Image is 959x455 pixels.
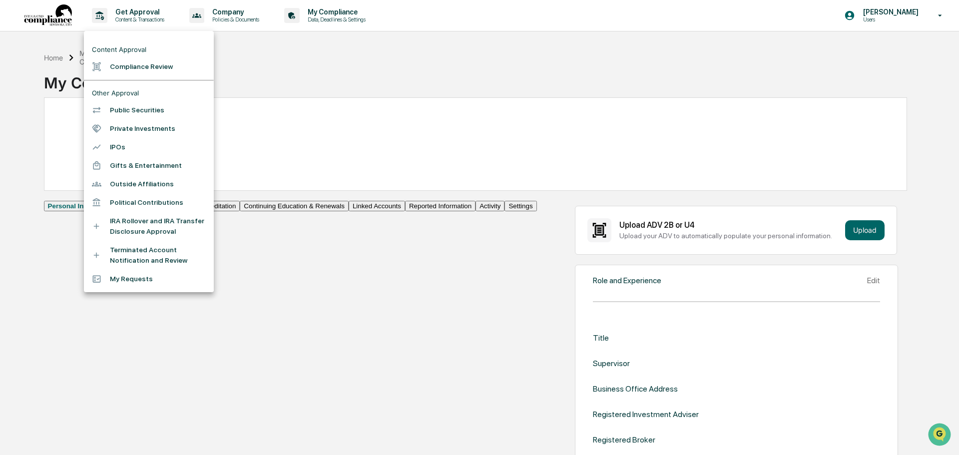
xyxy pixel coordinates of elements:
[405,201,476,211] button: Reported Information
[855,16,924,23] p: Users
[70,169,121,177] a: Powered byPylon
[44,201,118,211] button: Personal Information
[204,16,264,23] p: Policies & Documents
[84,175,214,193] li: Outside Affiliations
[593,333,609,343] div: Title
[204,8,264,16] p: Company
[79,49,118,66] div: My Compliance
[504,201,536,211] button: Settings
[84,270,214,288] li: My Requests
[44,66,157,92] div: My Compliance
[99,169,121,177] span: Pylon
[10,76,28,94] img: 1746055101610-c473b297-6a78-478c-a979-82029cc54cd1
[593,410,699,419] div: Registered Investment Adviser
[593,276,661,285] div: Role and Experience
[107,16,169,23] p: Content & Transactions
[619,220,841,230] div: Upload ADV 2B or U4
[84,57,214,76] li: Compliance Review
[84,41,214,57] li: Content Approval
[44,53,63,62] div: Home
[300,16,371,23] p: Data, Deadlines & Settings
[10,146,18,154] div: 🔎
[44,201,537,211] div: secondary tabs example
[349,201,405,211] button: Linked Accounts
[593,435,655,445] div: Registered Broker
[72,127,80,135] div: 🗄️
[84,101,214,119] li: Public Securities
[34,76,164,86] div: Start new chat
[68,122,128,140] a: 🗄️Attestations
[6,122,68,140] a: 🖐️Preclearance
[20,126,64,136] span: Preclearance
[84,156,214,175] li: Gifts & Entertainment
[84,138,214,156] li: IPOs
[26,45,165,56] input: Clear
[855,8,924,16] p: [PERSON_NAME]
[619,232,841,240] div: Upload your ADV to automatically populate your personal information.
[867,276,880,285] div: Edit
[927,422,954,449] iframe: Open customer support
[24,4,72,27] img: logo
[107,8,169,16] p: Get Approval
[84,212,214,241] li: IRA Rollover and IRA Transfer Disclosure Approval
[240,201,349,211] button: Continuing Education & Renewals
[10,127,18,135] div: 🖐️
[82,126,124,136] span: Attestations
[593,359,630,368] div: Supervisor
[6,141,67,159] a: 🔎Data Lookup
[300,8,371,16] p: My Compliance
[20,145,63,155] span: Data Lookup
[170,79,182,91] button: Start new chat
[34,86,126,94] div: We're available if you need us!
[593,384,678,394] div: Business Office Address
[845,220,885,240] button: Upload
[10,21,182,37] p: How can we help?
[84,119,214,138] li: Private Investments
[84,85,214,101] li: Other Approval
[476,201,504,211] button: Activity
[84,193,214,212] li: Political Contributions
[84,241,214,270] li: Terminated Account Notification and Review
